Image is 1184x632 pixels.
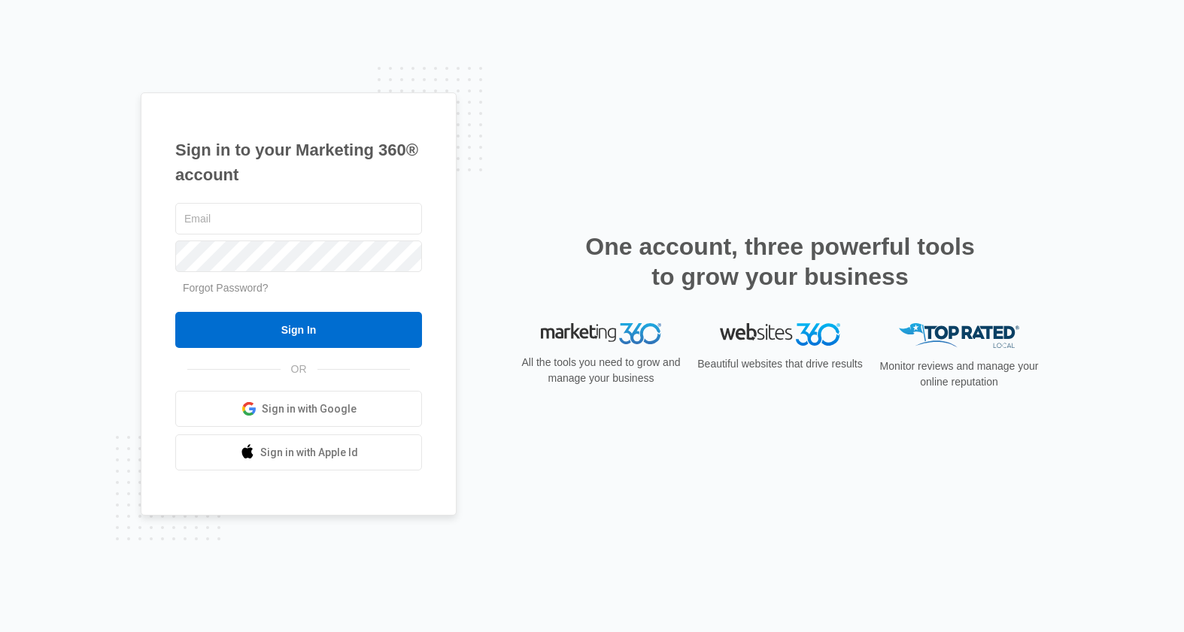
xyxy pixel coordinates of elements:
[175,138,422,187] h1: Sign in to your Marketing 360® account
[175,434,422,470] a: Sign in with Apple Id
[175,312,422,348] input: Sign In
[875,358,1043,390] p: Monitor reviews and manage your online reputation
[720,323,840,345] img: Websites 360
[517,355,685,386] p: All the tools you need to grow and manage your business
[541,323,661,344] img: Marketing 360
[581,231,979,292] h2: One account, three powerful tools to grow your business
[899,323,1019,348] img: Top Rated Local
[175,203,422,234] input: Email
[262,401,357,417] span: Sign in with Google
[183,282,269,294] a: Forgot Password?
[260,445,358,461] span: Sign in with Apple Id
[175,391,422,427] a: Sign in with Google
[696,356,864,372] p: Beautiful websites that drive results
[281,361,317,377] span: OR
